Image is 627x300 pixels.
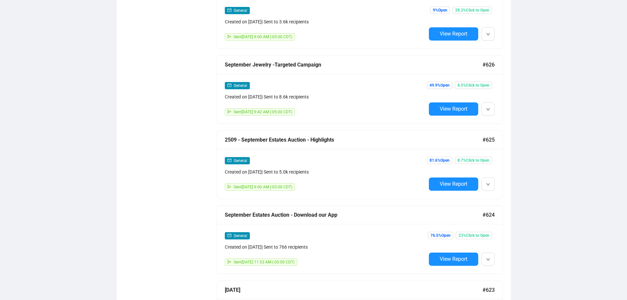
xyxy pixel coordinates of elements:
span: send [227,35,231,39]
span: General [234,158,247,163]
span: #625 [483,136,495,144]
a: 2509 - September Estates Auction - Highlights#625mailGeneralCreated on [DATE]| Sent to 5.0k recip... [217,130,503,199]
span: mail [227,233,231,237]
div: September Jewelry -Targeted Campaign [225,61,483,69]
button: View Report [429,27,478,41]
span: down [486,182,490,186]
div: Created on [DATE] | Sent to 766 recipients [225,243,426,251]
span: 8.7% Click to Open [455,157,492,164]
span: 8.5% Click to Open [455,82,492,89]
span: send [227,260,231,264]
span: mail [227,83,231,87]
span: down [486,32,490,36]
span: mail [227,8,231,12]
span: send [227,110,231,114]
span: send [227,185,231,189]
div: Created on [DATE] | Sent to 8.6k recipients [225,93,426,100]
span: 76.5% Open [428,232,453,239]
div: 2509 - September Estates Auction - Highlights [225,136,483,144]
span: View Report [440,31,467,37]
span: View Report [440,106,467,112]
span: mail [227,158,231,162]
div: [DATE] [225,286,483,294]
span: General [234,83,247,88]
span: View Report [440,181,467,187]
a: September Jewelry -Targeted Campaign#626mailGeneralCreated on [DATE]| Sent to 8.6k recipientssend... [217,55,503,124]
span: Sent [DATE] 9:00 AM (-05:00 CDT) [234,35,292,39]
span: Sent [DATE] 9:42 AM (-05:00 CDT) [234,110,292,114]
button: View Report [429,253,478,266]
span: Sent [DATE] 11:53 AM (-05:00 CDT) [234,260,295,264]
span: #626 [483,61,495,69]
span: #624 [483,211,495,219]
span: View Report [440,256,467,262]
div: Created on [DATE] | Sent to 5.0k recipients [225,168,426,176]
span: #623 [483,286,495,294]
span: 28.3% Click to Open [453,7,492,14]
span: 9% Open [430,7,450,14]
span: Sent [DATE] 9:00 AM (-05:00 CDT) [234,185,292,189]
span: down [486,107,490,111]
a: September Estates Auction - Download our App#624mailGeneralCreated on [DATE]| Sent to 766 recipie... [217,205,503,274]
span: General [234,8,247,13]
span: 49.9% Open [427,82,452,89]
div: September Estates Auction - Download our App [225,211,483,219]
span: General [234,233,247,238]
span: 23% Click to Open [456,232,492,239]
button: View Report [429,102,478,116]
div: Created on [DATE] | Sent to 3.6k recipients [225,18,426,25]
span: 81.6% Open [427,157,452,164]
button: View Report [429,177,478,191]
span: down [486,258,490,261]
